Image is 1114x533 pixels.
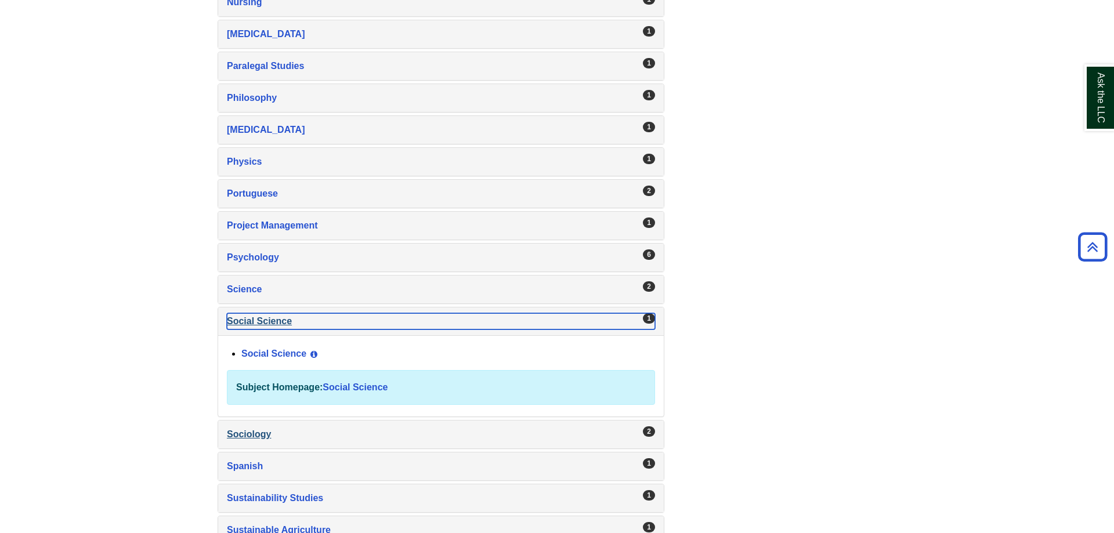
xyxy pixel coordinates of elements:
a: Back to Top [1074,239,1111,255]
div: 1 [643,122,655,132]
div: 1 [643,90,655,100]
a: Sustainability Studies [227,490,655,506]
div: 1 [643,154,655,164]
a: Sociology [227,426,655,443]
div: Social Science [218,335,664,416]
div: 6 [643,249,655,260]
div: 1 [643,313,655,324]
div: 1 [643,458,655,469]
a: Social Science [323,382,388,392]
a: Social Science [241,349,306,358]
div: 2 [643,186,655,196]
a: Philosophy [227,90,655,106]
div: 1 [643,58,655,68]
a: Spanish [227,458,655,474]
a: Paralegal Studies [227,58,655,74]
a: Science [227,281,655,298]
a: Physics [227,154,655,170]
div: 1 [643,490,655,501]
a: Project Management [227,217,655,234]
strong: Subject Homepage: [236,382,323,392]
div: 1 [643,217,655,228]
div: 1 [643,26,655,37]
a: Psychology [227,249,655,266]
a: [MEDICAL_DATA] [227,122,655,138]
a: [MEDICAL_DATA] [227,26,655,42]
a: Portuguese [227,186,655,202]
div: 2 [643,426,655,437]
a: Social Science [227,313,655,329]
div: 1 [643,522,655,532]
div: 2 [643,281,655,292]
